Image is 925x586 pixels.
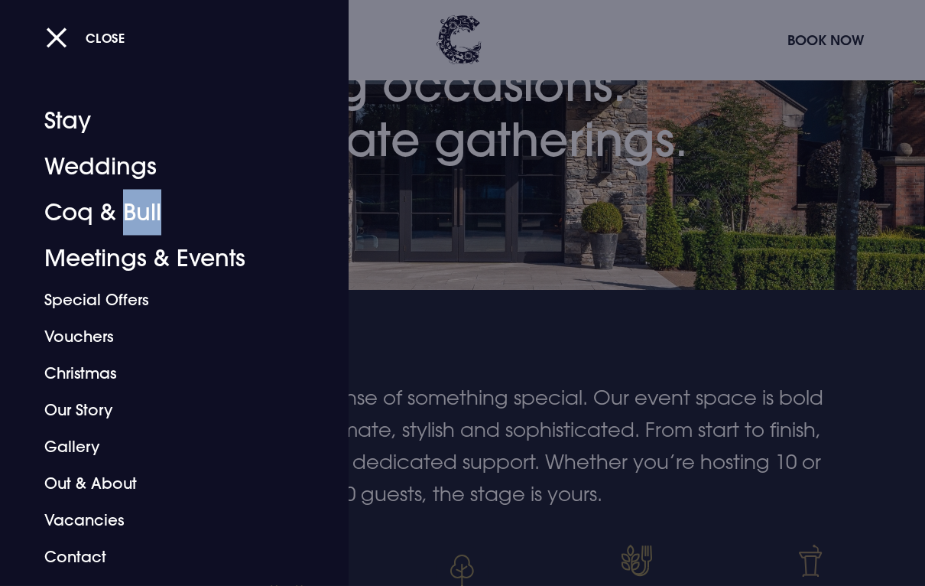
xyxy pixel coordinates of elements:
[44,282,284,318] a: Special Offers
[44,236,284,282] a: Meetings & Events
[44,465,284,502] a: Out & About
[44,355,284,392] a: Christmas
[44,392,284,428] a: Our Story
[46,22,125,54] button: Close
[44,144,284,190] a: Weddings
[44,502,284,539] a: Vacancies
[44,190,284,236] a: Coq & Bull
[44,318,284,355] a: Vouchers
[44,539,284,575] a: Contact
[86,30,125,46] span: Close
[44,98,284,144] a: Stay
[44,428,284,465] a: Gallery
